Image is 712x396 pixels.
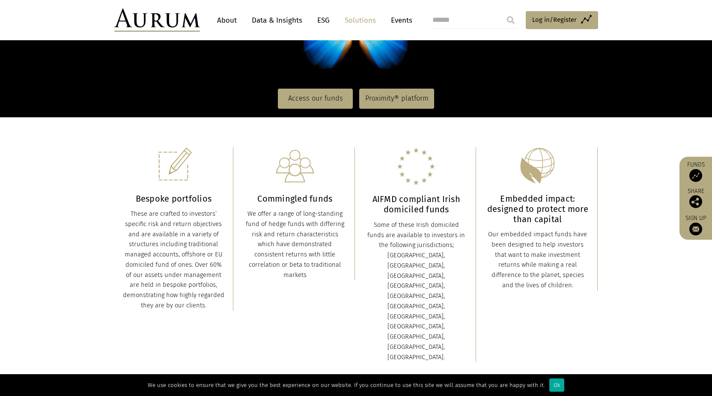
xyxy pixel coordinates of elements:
[278,89,353,108] a: Access our funds
[123,194,225,204] h3: Bespoke portfolios
[689,223,702,235] img: Sign up to our newsletter
[247,12,307,28] a: Data & Insights
[213,12,241,28] a: About
[526,11,598,29] a: Log in/Register
[689,169,702,182] img: Access Funds
[114,9,200,32] img: Aurum
[244,194,346,204] h3: Commingled funds
[366,194,468,214] h3: AIFMD compliant Irish domiciled funds
[340,12,380,28] a: Solutions
[387,12,412,28] a: Events
[684,188,708,208] div: Share
[366,220,468,363] div: Some of these Irish domiciled funds are available to investors in the following jurisdictions; [G...
[244,209,346,280] div: We offer a range of long-standing fund of hedge funds with differing risk and return characterist...
[313,12,334,28] a: ESG
[689,195,702,208] img: Share this post
[487,229,589,291] div: Our embedded impact funds have been designed to help investors that want to make investment retur...
[123,209,225,311] div: These are crafted to investors’ specific risk and return objectives and are available in a variet...
[549,378,564,392] div: Ok
[359,89,434,108] a: Proximity® platform
[684,214,708,235] a: Sign up
[684,161,708,182] a: Funds
[487,194,589,224] h3: Embedded impact: designed to protect more than capital
[532,15,577,25] span: Log in/Register
[502,12,519,29] input: Submit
